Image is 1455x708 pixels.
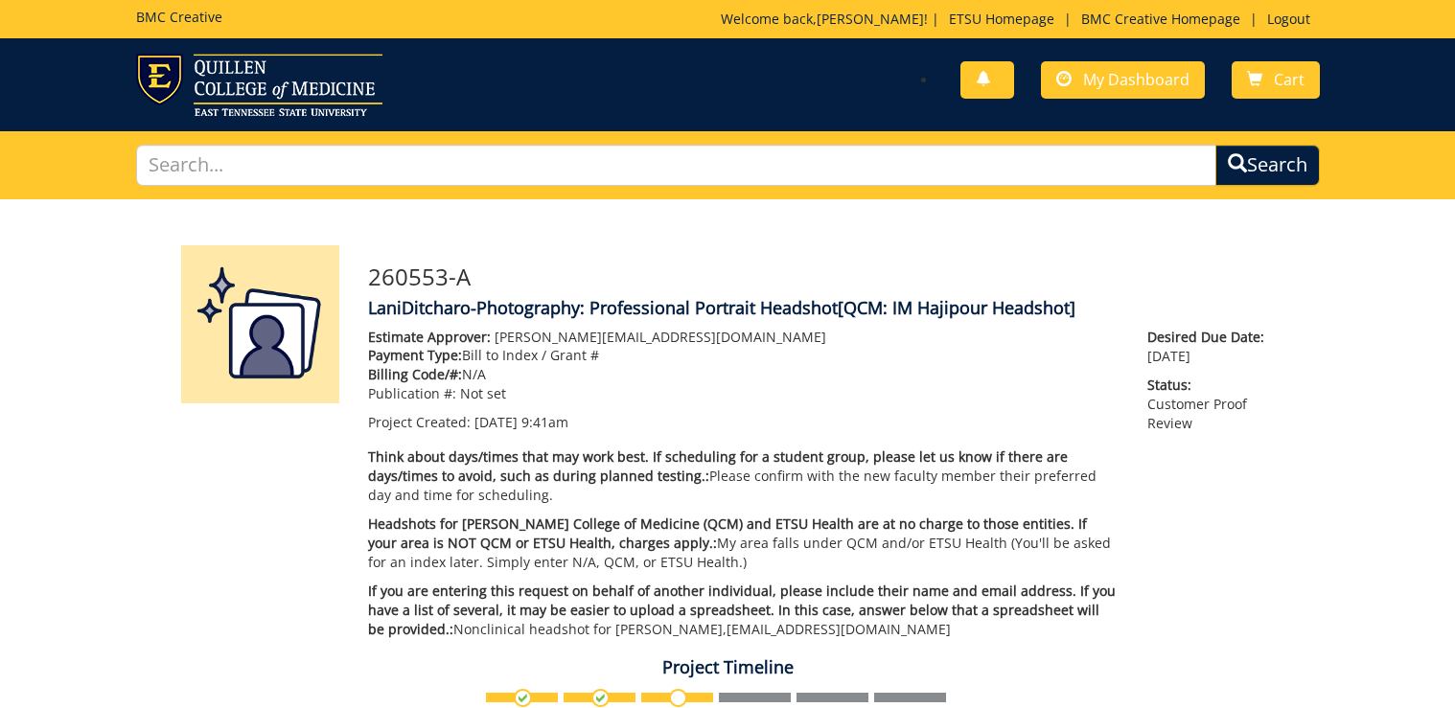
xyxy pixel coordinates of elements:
[817,10,924,28] a: [PERSON_NAME]
[591,689,610,707] img: checkmark
[1147,376,1274,433] p: Customer Proof Review
[368,328,491,346] span: Estimate Approver:
[368,582,1116,638] span: If you are entering this request on behalf of another individual, please include their name and e...
[474,413,568,431] span: [DATE] 9:41am
[136,54,382,116] img: ETSU logo
[1274,69,1305,90] span: Cart
[838,296,1075,319] span: [QCM: IM Hajipour Headshot]
[368,514,1087,552] span: Headshots for [PERSON_NAME] College of Medicine (QCM) and ETSU Health are at no charge to those e...
[669,689,687,707] img: no
[167,658,1288,677] h4: Project Timeline
[460,384,506,402] span: Not set
[1215,145,1320,186] button: Search
[1147,328,1274,347] span: Desired Due Date:
[721,10,1320,29] p: Welcome back, ! | | |
[1232,61,1320,99] a: Cart
[368,413,471,431] span: Project Created:
[514,689,532,707] img: checkmark
[368,346,462,364] span: Payment Type:
[368,514,1119,572] p: My area falls under QCM and/or ETSU Health (You'll be asked for an index later. Simply enter N/A,...
[368,365,462,383] span: Billing Code/#:
[1072,10,1250,28] a: BMC Creative Homepage
[368,328,1119,347] p: [PERSON_NAME][EMAIL_ADDRESS][DOMAIN_NAME]
[1258,10,1320,28] a: Logout
[1041,61,1205,99] a: My Dashboard
[939,10,1064,28] a: ETSU Homepage
[136,10,222,24] h5: BMC Creative
[368,384,456,402] span: Publication #:
[181,245,339,403] img: Product featured image
[368,346,1119,365] p: Bill to Index / Grant #
[368,582,1119,639] p: Nonclinical headshot for [PERSON_NAME], [EMAIL_ADDRESS][DOMAIN_NAME]
[1147,328,1274,366] p: [DATE]
[1083,69,1189,90] span: My Dashboard
[136,145,1216,186] input: Search...
[368,299,1274,318] h4: LaniDitcharo-Photography: Professional Portrait Headshot
[368,365,1119,384] p: N/A
[368,447,1119,505] p: Please confirm with the new faculty member their preferred day and time for scheduling.
[368,447,1068,485] span: Think about days/times that may work best. If scheduling for a student group, please let us know ...
[368,264,1274,289] h3: 260553-A
[1147,376,1274,395] span: Status:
